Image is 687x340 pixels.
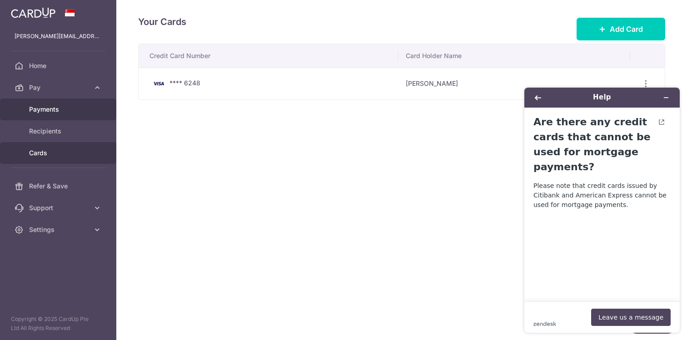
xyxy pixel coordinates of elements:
[139,44,398,68] th: Credit Card Number
[29,225,89,234] span: Settings
[21,6,40,15] span: Help
[29,127,89,136] span: Recipients
[138,15,186,29] h4: Your Cards
[29,61,89,70] span: Home
[29,203,89,212] span: Support
[15,32,102,41] p: [PERSON_NAME][EMAIL_ADDRESS][DOMAIN_NAME]
[398,68,630,99] td: [PERSON_NAME]
[610,24,643,34] span: Add Card
[29,83,89,92] span: Pay
[149,78,168,89] img: Bank Card
[577,18,665,40] button: Add Card
[517,80,687,340] iframe: Find more information here
[29,148,89,158] span: Cards
[29,105,89,114] span: Payments
[29,182,89,191] span: Refer & Save
[11,7,55,18] img: CardUp
[398,44,630,68] th: Card Holder Name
